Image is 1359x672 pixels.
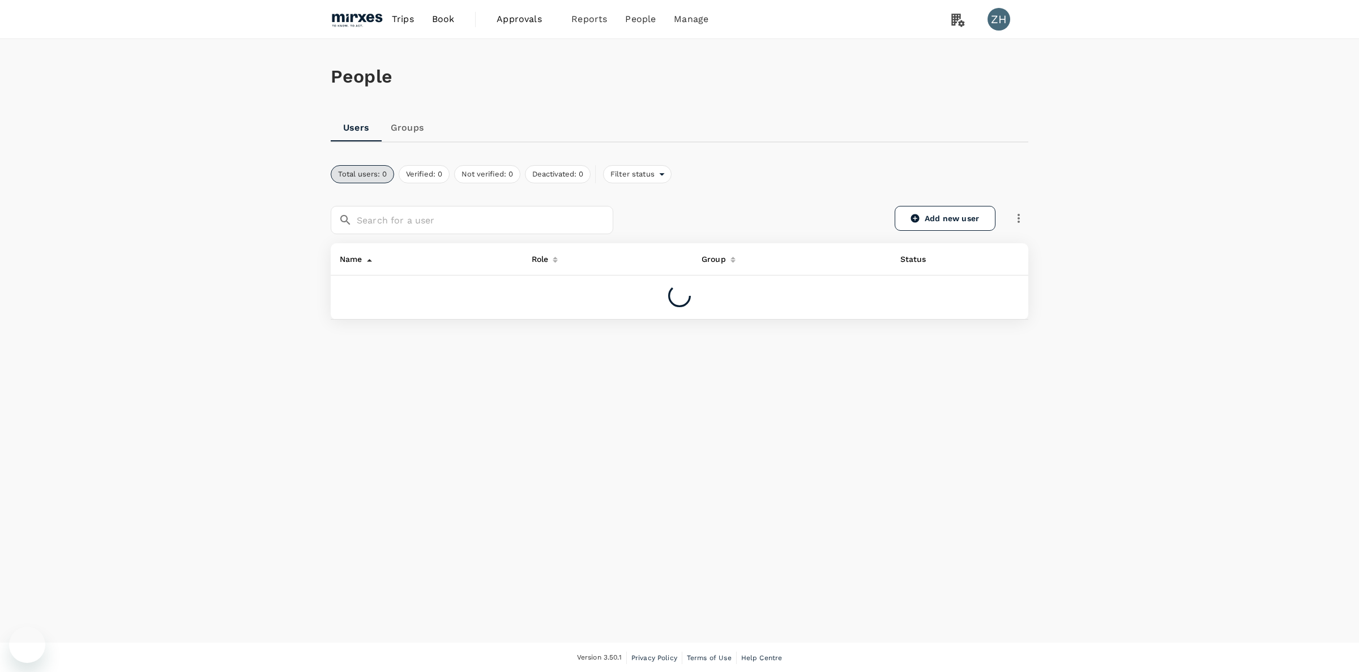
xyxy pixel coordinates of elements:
[497,12,553,26] span: Approvals
[454,165,520,183] button: Not verified: 0
[382,114,433,141] a: Groups
[331,66,1028,87] h1: People
[432,12,455,26] span: Book
[895,206,995,231] a: Add new user
[687,654,732,662] span: Terms of Use
[741,652,783,664] a: Help Centre
[631,652,677,664] a: Privacy Policy
[741,654,783,662] span: Help Centre
[331,165,394,183] button: Total users: 0
[604,169,659,180] span: Filter status
[603,165,672,183] div: Filter status
[399,165,450,183] button: Verified: 0
[697,248,726,266] div: Group
[891,243,959,275] th: Status
[988,8,1010,31] div: ZH
[631,654,677,662] span: Privacy Policy
[687,652,732,664] a: Terms of Use
[577,652,622,664] span: Version 3.50.1
[331,114,382,141] a: Users
[331,7,383,32] img: Mirxes Pte Ltd
[357,206,613,234] input: Search for a user
[335,248,362,266] div: Name
[527,248,549,266] div: Role
[9,627,45,663] iframe: Button to launch messaging window
[625,12,656,26] span: People
[674,12,708,26] span: Manage
[525,165,591,183] button: Deactivated: 0
[571,12,607,26] span: Reports
[392,12,414,26] span: Trips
